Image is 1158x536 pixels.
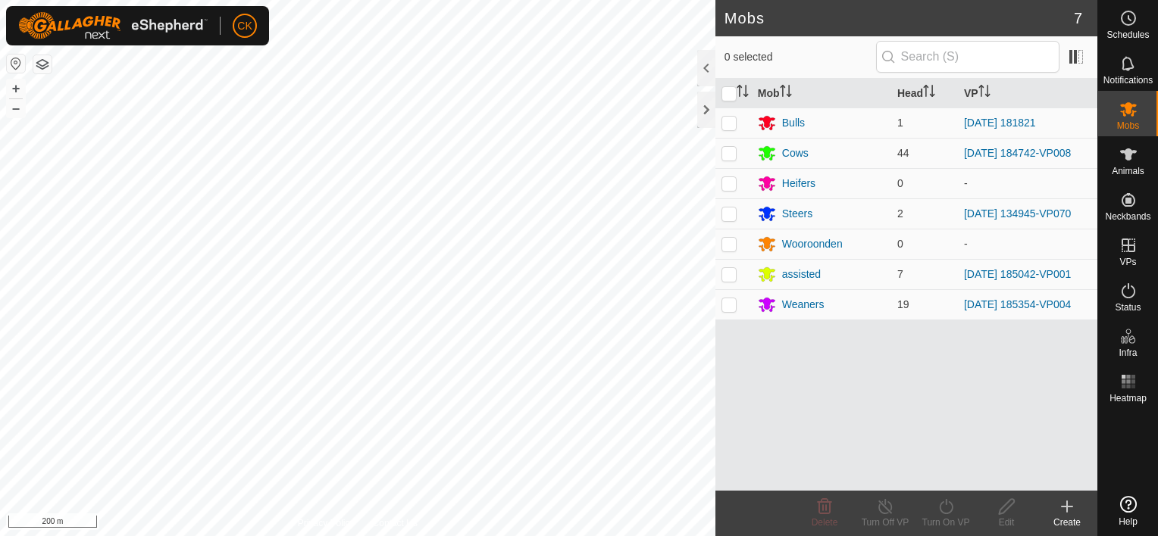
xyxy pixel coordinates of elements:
[782,115,805,131] div: Bulls
[737,87,749,99] p-sorticon: Activate to sort
[897,177,903,189] span: 0
[1119,348,1137,357] span: Infra
[1115,303,1141,312] span: Status
[897,268,903,280] span: 7
[1074,7,1082,30] span: 7
[897,117,903,129] span: 1
[923,87,935,99] p-sorticon: Activate to sort
[897,147,909,159] span: 44
[897,298,909,310] span: 19
[1106,30,1149,39] span: Schedules
[978,87,991,99] p-sorticon: Activate to sort
[782,206,812,222] div: Steers
[7,55,25,73] button: Reset Map
[855,516,915,529] div: Turn Off VP
[812,517,838,528] span: Delete
[1119,517,1138,526] span: Help
[782,266,821,282] div: assisted
[1119,257,1136,266] span: VPs
[782,297,825,313] div: Weaners
[298,516,355,530] a: Privacy Policy
[976,516,1037,529] div: Edit
[1109,394,1147,403] span: Heatmap
[7,99,25,117] button: –
[915,516,976,529] div: Turn On VP
[964,207,1071,220] a: [DATE] 134945-VP070
[1037,516,1097,529] div: Create
[958,79,1097,108] th: VP
[1098,490,1158,532] a: Help
[958,168,1097,198] td: -
[237,18,252,34] span: CK
[964,268,1071,280] a: [DATE] 185042-VP001
[897,238,903,250] span: 0
[1103,76,1153,85] span: Notifications
[752,79,891,108] th: Mob
[782,176,815,192] div: Heifers
[876,41,1059,73] input: Search (S)
[958,229,1097,259] td: -
[780,87,792,99] p-sorticon: Activate to sort
[1112,167,1144,176] span: Animals
[964,298,1071,310] a: [DATE] 185354-VP004
[897,207,903,220] span: 2
[782,236,843,252] div: Wooroonden
[964,147,1071,159] a: [DATE] 184742-VP008
[725,49,876,65] span: 0 selected
[891,79,958,108] th: Head
[7,79,25,98] button: +
[964,117,1036,129] a: [DATE] 181821
[33,55,52,73] button: Map Layers
[1117,121,1139,130] span: Mobs
[18,12,208,39] img: Gallagher Logo
[782,145,809,161] div: Cows
[373,516,418,530] a: Contact Us
[725,9,1074,27] h2: Mobs
[1105,212,1150,221] span: Neckbands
